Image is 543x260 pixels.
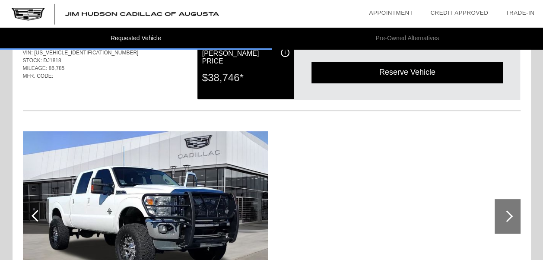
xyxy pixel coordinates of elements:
span: STOCK: [23,57,42,63]
span: 86,785 [49,65,65,71]
span: DJ1818 [43,57,61,63]
span: MFR. CODE: [23,73,54,79]
div: $38,746* [202,67,289,89]
div: Reserve Vehicle [311,62,503,83]
a: Credit Approved [430,10,488,16]
span: MILEAGE: [23,65,48,71]
a: Appointment [369,10,413,16]
div: [PERSON_NAME] Price [202,48,289,67]
a: Trade-In [505,10,534,16]
div: Quoted on [DATE] 6:46:02 PM [23,85,521,99]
